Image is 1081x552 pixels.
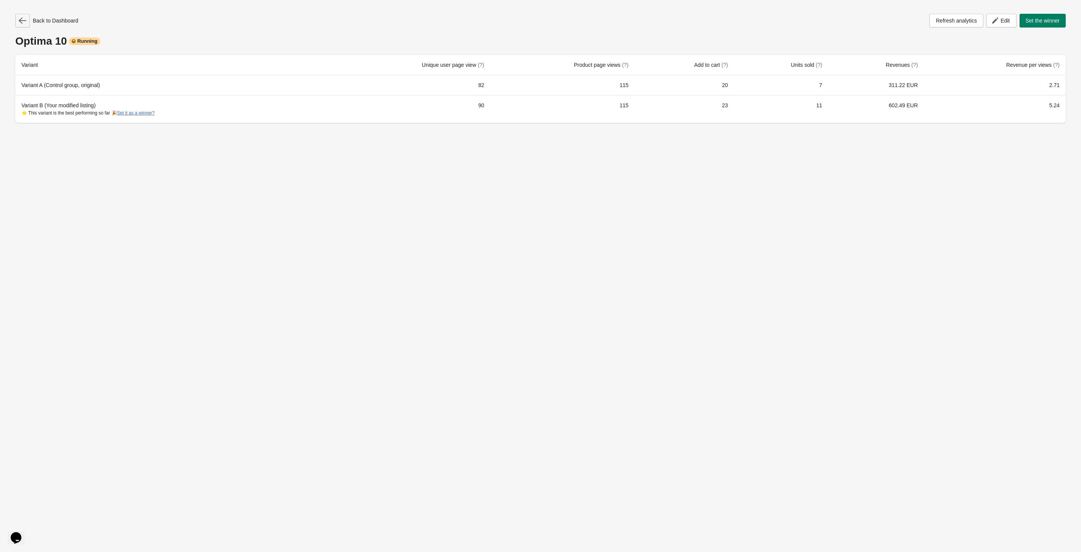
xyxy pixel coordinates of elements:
button: Set it as a winner? [117,110,155,116]
span: (?) [478,62,484,68]
span: Refresh analytics [936,18,977,24]
td: 90 [329,95,490,123]
button: Set the winner [1020,14,1066,27]
div: Running [69,37,100,45]
td: 2.71 [924,75,1066,95]
span: Edit [1000,18,1010,24]
td: 7 [734,75,828,95]
td: 23 [635,95,734,123]
span: Units sold [791,62,822,68]
span: (?) [816,62,822,68]
div: Optima 10 [15,35,1066,47]
span: Add to cart [694,62,728,68]
td: 20 [635,75,734,95]
span: Revenues [886,62,918,68]
span: (?) [911,62,918,68]
td: 11 [734,95,828,123]
div: Variant B (Your modified listing) [21,102,323,117]
div: Variant A (Control group, original) [21,81,323,89]
span: Set the winner [1026,18,1060,24]
button: Edit [986,14,1016,27]
td: 82 [329,75,490,95]
span: (?) [1053,62,1060,68]
td: 5.24 [924,95,1066,123]
th: Variant [15,55,329,75]
div: Back to Dashboard [15,14,78,27]
span: (?) [721,62,728,68]
span: Product page views [574,62,628,68]
span: (?) [622,62,628,68]
td: 602.49 EUR [828,95,924,123]
td: 115 [490,95,635,123]
span: Unique user page view [422,62,484,68]
span: Revenue per views [1006,62,1060,68]
div: ⭐ This variant is the best performing so far 🎉 [21,109,323,117]
td: 115 [490,75,635,95]
td: 311.22 EUR [828,75,924,95]
iframe: chat widget [8,521,32,544]
button: Refresh analytics [929,14,983,27]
